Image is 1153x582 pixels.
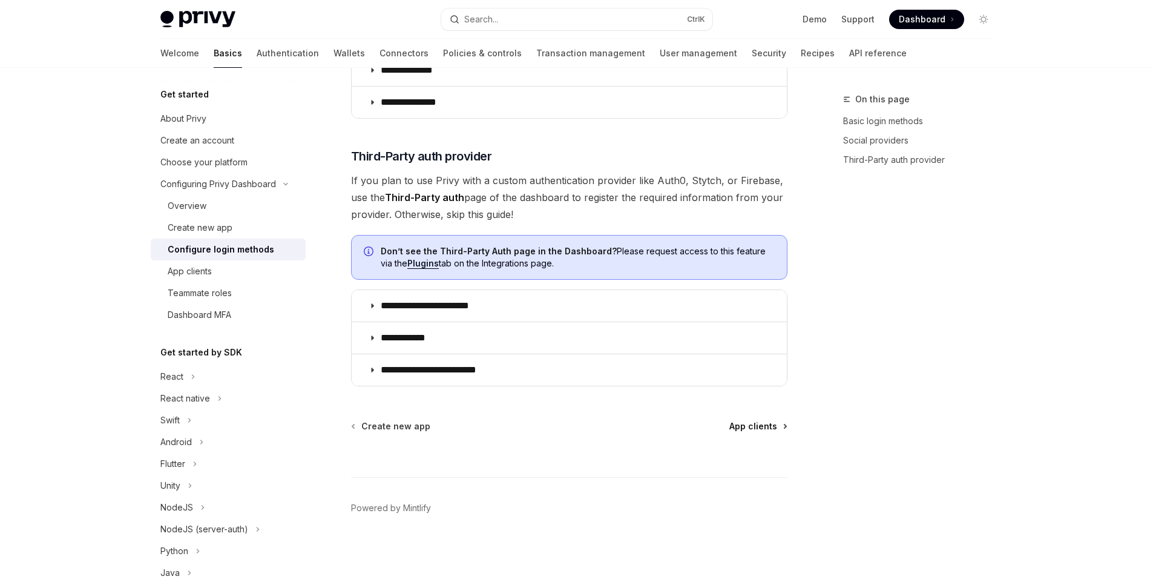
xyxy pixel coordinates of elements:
span: Create new app [361,420,430,432]
div: NodeJS [160,500,193,515]
div: Swift [160,413,180,428]
a: Overview [151,195,306,217]
div: Teammate roles [168,286,232,300]
div: App clients [168,264,212,279]
button: Toggle Python section [151,540,306,562]
a: Teammate roles [151,282,306,304]
div: NodeJS (server-auth) [160,522,248,537]
span: Third-Party auth provider [351,148,492,165]
a: Create new app [151,217,306,239]
a: Create new app [352,420,430,432]
a: Third-Party auth provider [843,150,1003,170]
div: Flutter [160,457,185,471]
svg: Info [364,246,376,259]
button: Toggle NodeJS (server-auth) section [151,518,306,540]
a: Powered by Mintlify [351,502,431,514]
a: Transaction management [536,39,645,68]
button: Open search [441,8,712,30]
button: Toggle dark mode [974,10,993,29]
span: Dashboard [899,13,945,25]
h5: Get started [160,87,209,102]
span: Please request access to this feature via the tab on the Integrations page. [381,245,775,270]
div: Configuring Privy Dashboard [160,177,276,191]
a: Wallets [333,39,365,68]
a: Choose your platform [151,151,306,173]
a: Authentication [257,39,319,68]
a: Configure login methods [151,239,306,260]
a: Basic login methods [843,111,1003,131]
a: Support [841,13,875,25]
div: Python [160,544,188,558]
div: React native [160,391,210,406]
a: Dashboard [889,10,964,29]
a: App clients [151,260,306,282]
button: Toggle Swift section [151,409,306,431]
a: User management [660,39,737,68]
span: If you plan to use Privy with a custom authentication provider like Auth0, Stytch, or Firebase, u... [351,172,787,223]
span: On this page [855,92,910,107]
button: Toggle Flutter section [151,453,306,475]
button: Toggle React native section [151,388,306,409]
a: App clients [729,420,786,432]
span: Ctrl K [687,15,705,24]
div: Dashboard MFA [168,308,231,322]
a: Demo [803,13,827,25]
div: Create an account [160,133,234,148]
div: Search... [464,12,498,27]
button: Toggle NodeJS section [151,497,306,518]
div: Android [160,435,192,449]
a: About Privy [151,108,306,130]
span: App clients [729,420,777,432]
a: Basics [214,39,242,68]
h5: Get started by SDK [160,345,242,360]
div: Create new app [168,220,232,235]
strong: Don’t see the Third-Party Auth page in the Dashboard? [381,246,617,256]
a: Policies & controls [443,39,522,68]
a: Create an account [151,130,306,151]
a: Welcome [160,39,199,68]
a: Connectors [379,39,429,68]
a: Dashboard MFA [151,304,306,326]
strong: Third-Party auth [385,191,464,203]
a: API reference [849,39,907,68]
div: Overview [168,199,206,213]
div: About Privy [160,111,206,126]
a: Plugins [407,258,439,269]
div: Unity [160,478,180,493]
a: Security [752,39,786,68]
button: Toggle Configuring Privy Dashboard section [151,173,306,195]
div: React [160,369,183,384]
img: light logo [160,11,235,28]
button: Toggle React section [151,366,306,388]
div: Choose your platform [160,155,248,170]
a: Recipes [801,39,835,68]
button: Toggle Unity section [151,475,306,497]
div: Java [160,566,180,580]
button: Toggle Android section [151,431,306,453]
a: Social providers [843,131,1003,150]
div: Configure login methods [168,242,274,257]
